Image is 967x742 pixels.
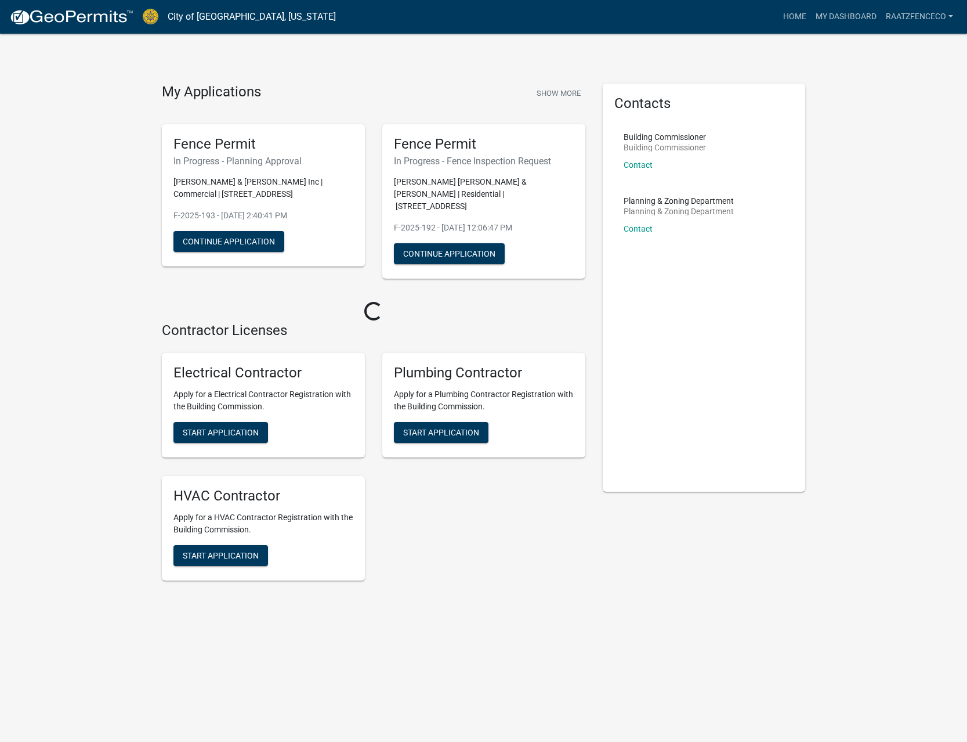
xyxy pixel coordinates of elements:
[173,136,353,153] h5: Fence Permit
[162,322,585,339] h4: Contractor Licenses
[403,428,479,437] span: Start Application
[173,388,353,413] p: Apply for a Electrical Contractor Registration with the Building Commission.
[624,224,653,233] a: Contact
[173,488,353,505] h5: HVAC Contractor
[173,231,284,252] button: Continue Application
[624,143,706,152] p: Building Commissioner
[532,84,585,103] button: Show More
[394,222,574,234] p: F-2025-192 - [DATE] 12:06:47 PM
[173,422,268,443] button: Start Application
[624,133,706,141] p: Building Commissioner
[173,210,353,222] p: F-2025-193 - [DATE] 2:40:41 PM
[394,243,505,264] button: Continue Application
[394,365,574,381] h5: Plumbing Contractor
[143,9,158,24] img: City of Jeffersonville, Indiana
[173,365,353,381] h5: Electrical Contractor
[778,6,811,28] a: Home
[173,512,353,536] p: Apply for a HVAC Contractor Registration with the Building Commission.
[881,6,958,28] a: raatzfenceco
[614,95,794,112] h5: Contacts
[173,545,268,566] button: Start Application
[183,428,259,437] span: Start Application
[624,160,653,170] a: Contact
[173,176,353,200] p: [PERSON_NAME] & [PERSON_NAME] Inc | Commercial | [STREET_ADDRESS]
[624,207,734,215] p: Planning & Zoning Department
[183,550,259,560] span: Start Application
[162,84,261,101] h4: My Applications
[173,156,353,167] h6: In Progress - Planning Approval
[168,7,336,27] a: City of [GEOGRAPHIC_DATA], [US_STATE]
[811,6,881,28] a: My Dashboard
[624,197,734,205] p: Planning & Zoning Department
[394,422,488,443] button: Start Application
[394,388,574,413] p: Apply for a Plumbing Contractor Registration with the Building Commission.
[394,156,574,167] h6: In Progress - Fence Inspection Request
[394,176,574,212] p: [PERSON_NAME] [PERSON_NAME] & [PERSON_NAME] | Residential | [STREET_ADDRESS]
[394,136,574,153] h5: Fence Permit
